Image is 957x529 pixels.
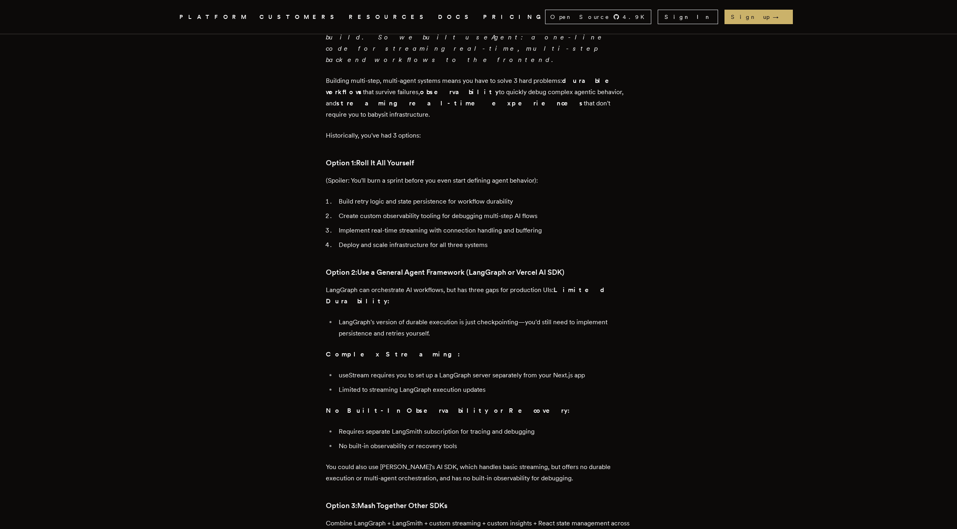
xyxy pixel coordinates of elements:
[357,501,447,510] strong: Mash Together Other SDKs
[420,88,499,96] strong: observability
[326,500,632,511] h3: Option 3:
[438,12,473,22] a: DOCS
[773,13,786,21] span: →
[356,158,414,167] strong: Roll It All Yourself
[326,350,465,358] strong: Complex Streaming:
[336,426,632,437] li: Requires separate LangSmith subscription for tracing and debugging
[326,75,632,120] p: Building multi-step, multi-agent systems means you have to solve 3 hard problems: that survive fa...
[336,440,632,452] li: No built-in observability or recovery tools
[623,13,649,21] span: 4.9 K
[724,10,793,24] a: Sign up
[550,13,610,21] span: Open Source
[336,196,632,207] li: Build retry logic and state persistence for workflow durability
[326,130,632,141] p: Historically, you've had 3 options:
[259,12,339,22] a: CUSTOMERS
[336,370,632,381] li: useStream requires you to set up a LangGraph server separately from your Next.js app
[349,12,428,22] button: RESOURCES
[326,461,632,484] p: You could also use [PERSON_NAME]'s AI SDK, which handles basic streaming, but offers no durable e...
[326,407,574,414] strong: No Built-In Observability or Recovery:
[326,157,632,169] h3: Option 1:
[357,268,564,276] strong: Use a General Agent Framework (LangGraph or Vercel AI SDK)
[336,225,632,236] li: Implement real-time streaming with connection handling and buffering
[326,267,632,278] h3: Option 2:
[658,10,718,24] a: Sign In
[483,12,545,22] a: PRICING
[336,317,632,339] li: LangGraph's version of durable execution is just checkpointing—you'd still need to implement pers...
[336,99,584,107] strong: streaming real-time experiences
[179,12,250,22] button: PLATFORM
[336,210,632,222] li: Create custom observability tooling for debugging multi-step AI flows
[336,384,632,395] li: Limited to streaming LangGraph execution updates
[326,175,632,186] p: (Spoiler: You'll burn a sprint before you even start defining agent behavior):
[326,284,632,307] p: LangGraph can orchestrate AI workflows, but has three gaps for production UIs:
[336,239,632,251] li: Deploy and scale infrastructure for all three systems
